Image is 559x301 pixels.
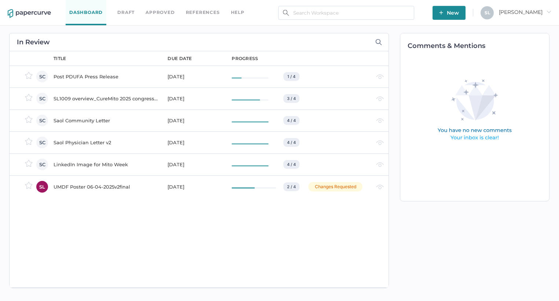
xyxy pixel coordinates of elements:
input: Search Workspace [278,6,414,20]
div: LinkedIn Image for Mito Week [54,160,159,169]
div: [DATE] [168,160,223,169]
div: UMDF Poster 06-04-2025v2final [54,182,159,191]
h2: Comments & Mentions [408,42,549,49]
img: search.bf03fe8b.svg [283,10,289,16]
div: progress [232,55,258,62]
img: eye-light-gray.b6d092a5.svg [376,185,384,189]
div: SC [36,71,48,82]
div: 4 / 4 [283,116,299,125]
a: Draft [117,8,135,16]
div: due date [168,55,192,62]
div: Post PDUFA Press Release [54,72,159,81]
img: eye-light-gray.b6d092a5.svg [376,140,384,145]
div: title [54,55,66,62]
div: SL [36,181,48,193]
span: [PERSON_NAME] [499,9,551,15]
img: eye-light-gray.b6d092a5.svg [376,118,384,123]
img: search-icon-expand.c6106642.svg [375,39,382,45]
img: star-inactive.70f2008a.svg [25,138,33,145]
div: 3 / 4 [283,94,299,103]
div: SC [36,115,48,126]
img: star-inactive.70f2008a.svg [25,160,33,167]
div: Saol Physician Letter v2 [54,138,159,147]
span: S L [485,10,490,15]
div: 2 / 4 [283,182,299,191]
div: [DATE] [168,94,223,103]
div: [DATE] [168,72,223,81]
img: star-inactive.70f2008a.svg [25,182,33,189]
i: arrow_right [546,9,551,14]
img: eye-light-gray.b6d092a5.svg [376,74,384,79]
div: 1 / 4 [283,72,299,81]
span: New [439,6,459,20]
div: 4 / 4 [283,138,299,147]
div: help [231,8,244,16]
img: eye-light-gray.b6d092a5.svg [376,96,384,101]
div: [DATE] [168,116,223,125]
a: Approved [146,8,174,16]
div: SC [36,93,48,104]
div: 4 / 4 [283,160,299,169]
h2: In Review [17,39,50,45]
button: New [433,6,466,20]
div: SL1009 overview_CureMito 2025 congress_for PRC [54,94,159,103]
img: star-inactive.70f2008a.svg [25,94,33,101]
div: Changes Requested [308,182,363,192]
div: SC [36,137,48,148]
img: star-inactive.70f2008a.svg [25,72,33,79]
img: comments-empty-state.0193fcf7.svg [422,74,527,147]
div: SC [36,159,48,170]
a: References [186,8,220,16]
img: papercurve-logo-colour.7244d18c.svg [8,9,51,18]
img: plus-white.e19ec114.svg [439,11,443,15]
img: eye-light-gray.b6d092a5.svg [376,162,384,167]
div: [DATE] [168,182,223,191]
div: Saol Community Letter [54,116,159,125]
img: star-inactive.70f2008a.svg [25,116,33,123]
div: [DATE] [168,138,223,147]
